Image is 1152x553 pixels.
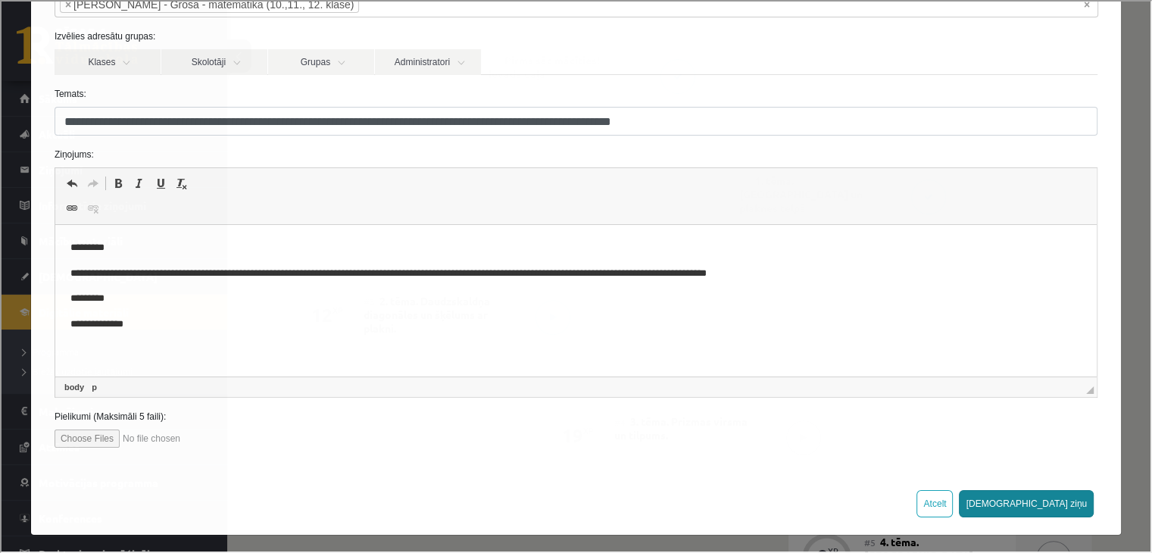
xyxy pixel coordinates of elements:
[42,28,1107,42] label: Izvēlies adresātu grupas:
[60,172,81,192] a: Undo (Ctrl+Z)
[373,48,479,73] a: Administratori
[915,489,951,516] button: Atcelt
[170,172,191,192] a: Remove Format
[54,223,1095,375] iframe: Editor, wiswyg-editor-47025043785160-1757357297-328
[127,172,148,192] a: Italic (Ctrl+I)
[81,197,102,217] a: Unlink
[160,48,266,73] a: Skolotāji
[148,172,170,192] a: Underline (Ctrl+U)
[957,489,1092,516] button: [DEMOGRAPHIC_DATA] ziņu
[1085,385,1092,392] span: Resize
[87,379,98,392] a: p element
[42,86,1107,99] label: Temats:
[53,48,159,73] a: Klases
[42,408,1107,422] label: Pielikumi (Maksimāli 5 faili):
[81,172,102,192] a: Redo (Ctrl+Y)
[106,172,127,192] a: Bold (Ctrl+B)
[60,197,81,217] a: Link (Ctrl+K)
[267,48,373,73] a: Grupas
[42,146,1107,160] label: Ziņojums:
[60,379,86,392] a: body element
